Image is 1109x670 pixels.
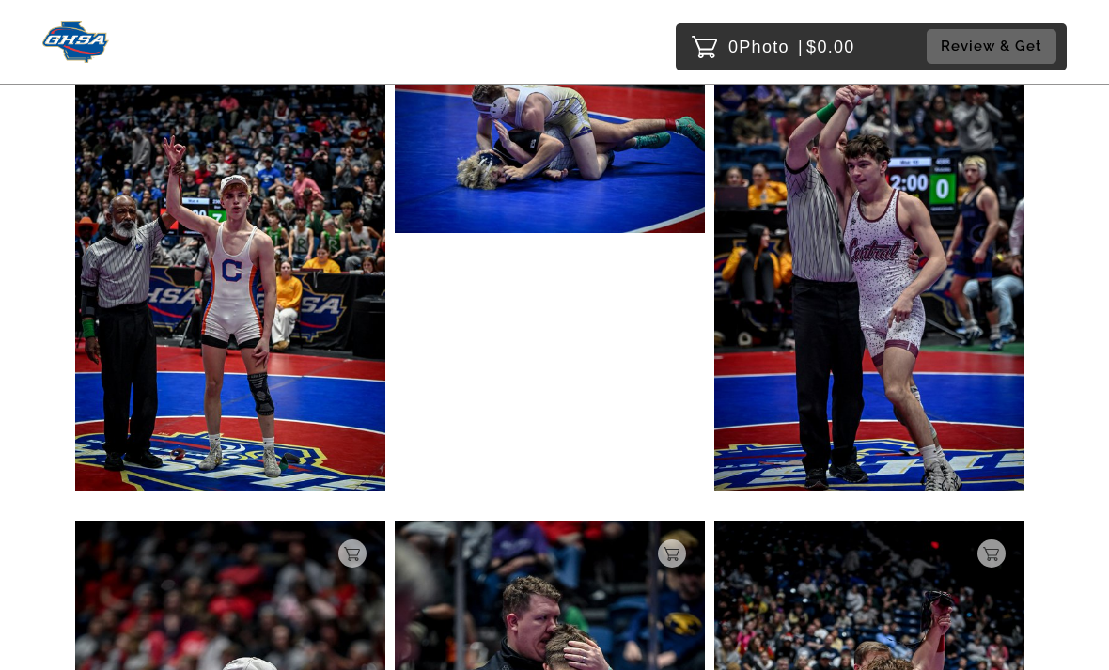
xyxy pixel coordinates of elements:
[728,32,855,62] p: 0 $0.00
[714,26,1024,491] img: 179555
[395,26,705,233] img: 179547
[798,38,804,56] span: |
[739,32,789,62] span: Photo
[927,29,1062,64] a: Review & Get
[927,29,1056,64] button: Review & Get
[42,21,109,63] img: Snapphound Logo
[75,26,385,491] img: 179554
